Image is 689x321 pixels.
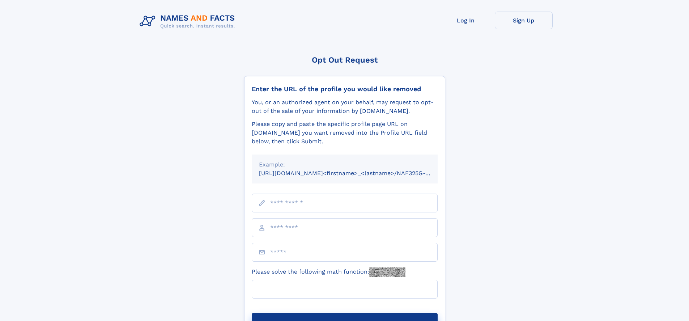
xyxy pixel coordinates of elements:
[259,160,430,169] div: Example:
[252,98,438,115] div: You, or an authorized agent on your behalf, may request to opt-out of the sale of your informatio...
[259,170,451,177] small: [URL][DOMAIN_NAME]<firstname>_<lastname>/NAF325G-xxxxxxxx
[252,267,405,277] label: Please solve the following math function:
[137,12,241,31] img: Logo Names and Facts
[437,12,495,29] a: Log In
[244,55,445,64] div: Opt Out Request
[252,85,438,93] div: Enter the URL of the profile you would like removed
[252,120,438,146] div: Please copy and paste the specific profile page URL on [DOMAIN_NAME] you want removed into the Pr...
[495,12,553,29] a: Sign Up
